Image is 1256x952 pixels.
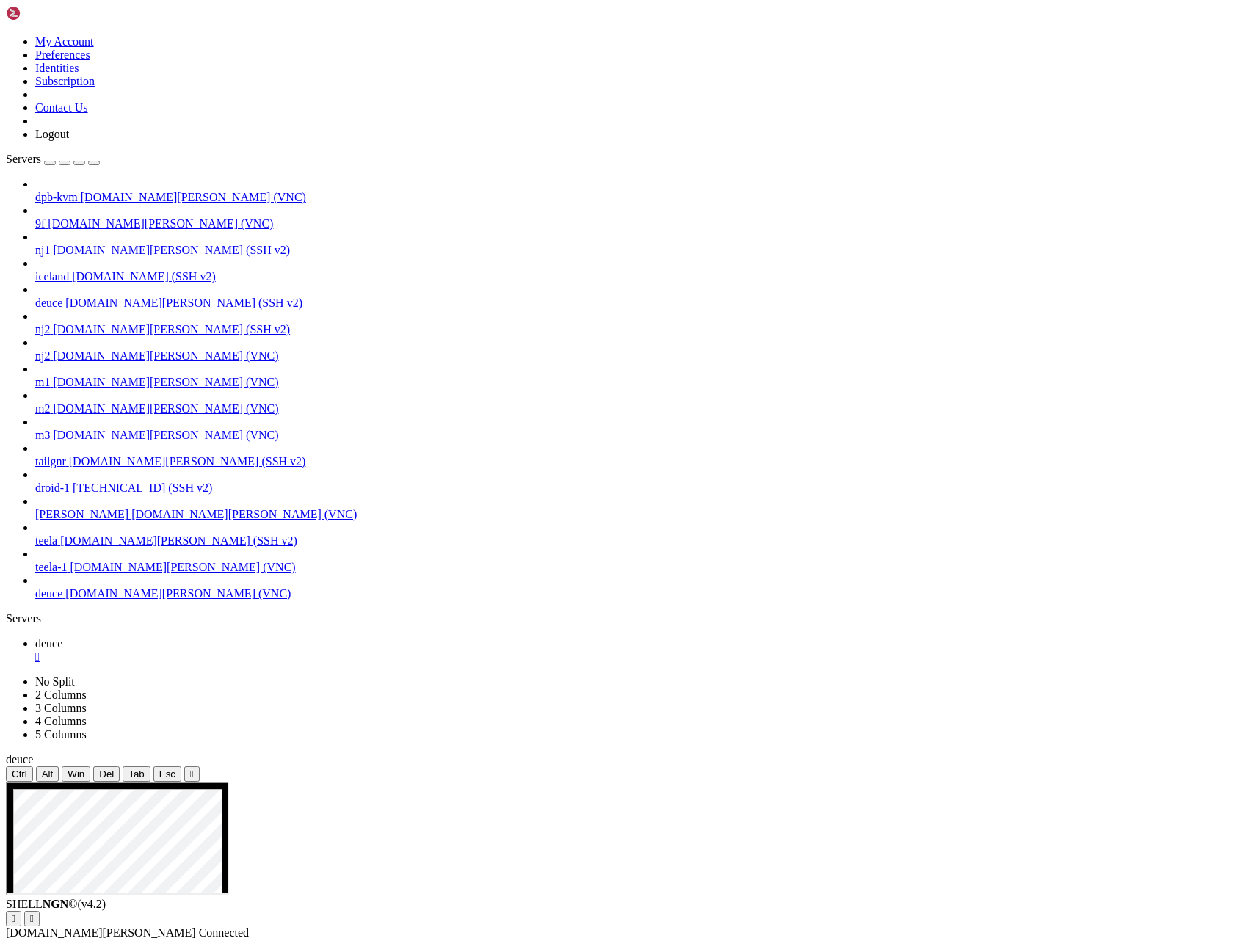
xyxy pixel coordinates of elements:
[12,768,27,780] span: Ctrl
[35,270,69,283] span: iceland
[35,244,1250,257] a: nj1 [DOMAIN_NAME][PERSON_NAME] (SSH v2)
[35,534,57,547] span: teela
[35,297,62,309] span: deuce
[65,587,291,600] span: [DOMAIN_NAME][PERSON_NAME] (VNC)
[62,766,90,782] button: Win
[6,153,41,165] span: Servers
[35,178,1250,204] li: dpb-kvm [DOMAIN_NAME][PERSON_NAME] (VNC)
[35,310,1250,336] li: nj2 [DOMAIN_NAME][PERSON_NAME] (SSH v2)
[60,534,297,547] span: [DOMAIN_NAME][PERSON_NAME] (SSH v2)
[35,101,88,114] a: Contact Us
[81,191,306,203] span: [DOMAIN_NAME][PERSON_NAME] (VNC)
[35,128,69,140] a: Logout
[53,402,278,415] span: [DOMAIN_NAME][PERSON_NAME] (VNC)
[35,442,1250,468] li: tailgnr [DOMAIN_NAME][PERSON_NAME] (SSH v2)
[35,675,75,688] a: No Split
[35,217,45,230] span: 9f
[35,715,87,727] a: 4 Columns
[35,574,1250,600] li: deuce [DOMAIN_NAME][PERSON_NAME] (VNC)
[99,768,114,780] span: Del
[6,6,90,21] img: Shellngn
[53,244,290,256] span: [DOMAIN_NAME][PERSON_NAME] (SSH v2)
[35,349,1250,363] a: nj2 [DOMAIN_NAME][PERSON_NAME] (VNC)
[35,35,94,48] a: My Account
[35,336,1250,363] li: nj2 [DOMAIN_NAME][PERSON_NAME] (VNC)
[35,62,79,74] a: Identities
[35,270,1250,283] a: iceland [DOMAIN_NAME] (SSH v2)
[35,48,90,61] a: Preferences
[35,482,70,494] span: droid-1
[35,455,66,468] span: tailgnr
[53,376,278,388] span: [DOMAIN_NAME][PERSON_NAME] (VNC)
[35,415,1250,442] li: m3 [DOMAIN_NAME][PERSON_NAME] (VNC)
[35,650,1250,664] a: 
[43,898,69,910] b: NGN
[35,548,1250,574] li: teela-1 [DOMAIN_NAME][PERSON_NAME] (VNC)
[123,766,150,782] button: Tab
[12,913,15,924] div: 
[35,349,50,362] span: nj2
[35,230,1250,257] li: nj1 [DOMAIN_NAME][PERSON_NAME] (SSH v2)
[35,468,1250,495] li: droid-1 [TECHNICAL_ID] (SSH v2)
[35,702,87,714] a: 3 Columns
[153,766,181,782] button: Esc
[35,402,50,415] span: m2
[65,297,302,309] span: [DOMAIN_NAME][PERSON_NAME] (SSH v2)
[35,455,1250,468] a: tailgnr [DOMAIN_NAME][PERSON_NAME] (SSH v2)
[70,561,296,573] span: [DOMAIN_NAME][PERSON_NAME] (VNC)
[6,911,21,926] button: 
[35,297,1250,310] a: deuce [DOMAIN_NAME][PERSON_NAME] (SSH v2)
[35,587,62,600] span: deuce
[53,349,278,362] span: [DOMAIN_NAME][PERSON_NAME] (VNC)
[184,766,200,782] button: 
[131,508,357,520] span: [DOMAIN_NAME][PERSON_NAME] (VNC)
[6,753,33,766] span: deuce
[35,482,1250,495] a: droid-1 [TECHNICAL_ID] (SSH v2)
[35,323,50,335] span: nj2
[35,204,1250,230] li: 9f [DOMAIN_NAME][PERSON_NAME] (VNC)
[159,768,175,780] span: Esc
[35,508,128,520] span: [PERSON_NAME]
[35,75,95,87] a: Subscription
[128,768,145,780] span: Tab
[35,402,1250,415] a: m2 [DOMAIN_NAME][PERSON_NAME] (VNC)
[35,191,1250,204] a: dpb-kvm [DOMAIN_NAME][PERSON_NAME] (VNC)
[53,429,278,441] span: [DOMAIN_NAME][PERSON_NAME] (VNC)
[36,766,59,782] button: Alt
[35,637,62,650] span: deuce
[35,376,50,388] span: m1
[35,323,1250,336] a: nj2 [DOMAIN_NAME][PERSON_NAME] (SSH v2)
[35,561,68,573] span: teela-1
[6,153,100,165] a: Servers
[35,429,1250,442] a: m3 [DOMAIN_NAME][PERSON_NAME] (VNC)
[35,429,50,441] span: m3
[35,283,1250,310] li: deuce [DOMAIN_NAME][PERSON_NAME] (SSH v2)
[30,913,34,924] div: 
[190,768,194,780] div: 
[35,244,50,256] span: nj1
[35,534,1250,548] a: teela [DOMAIN_NAME][PERSON_NAME] (SSH v2)
[53,323,290,335] span: [DOMAIN_NAME][PERSON_NAME] (SSH v2)
[35,508,1250,521] a: [PERSON_NAME] [DOMAIN_NAME][PERSON_NAME] (VNC)
[73,482,212,494] span: [TECHNICAL_ID] (SSH v2)
[35,495,1250,521] li: [PERSON_NAME] [DOMAIN_NAME][PERSON_NAME] (VNC)
[48,217,273,230] span: [DOMAIN_NAME][PERSON_NAME] (VNC)
[35,389,1250,415] li: m2 [DOMAIN_NAME][PERSON_NAME] (VNC)
[78,898,106,910] span: 4.2.0
[35,376,1250,389] a: m1 [DOMAIN_NAME][PERSON_NAME] (VNC)
[72,270,216,283] span: [DOMAIN_NAME] (SSH v2)
[35,688,87,701] a: 2 Columns
[69,455,306,468] span: [DOMAIN_NAME][PERSON_NAME] (SSH v2)
[6,612,1250,625] div: Servers
[24,911,40,926] button: 
[35,191,78,203] span: dpb-kvm
[35,587,1250,600] a: deuce [DOMAIN_NAME][PERSON_NAME] (VNC)
[35,561,1250,574] a: teela-1 [DOMAIN_NAME][PERSON_NAME] (VNC)
[35,257,1250,283] li: iceland [DOMAIN_NAME] (SSH v2)
[35,217,1250,230] a: 9f [DOMAIN_NAME][PERSON_NAME] (VNC)
[35,728,87,741] a: 5 Columns
[42,768,54,780] span: Alt
[6,766,33,782] button: Ctrl
[35,637,1250,664] a: deuce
